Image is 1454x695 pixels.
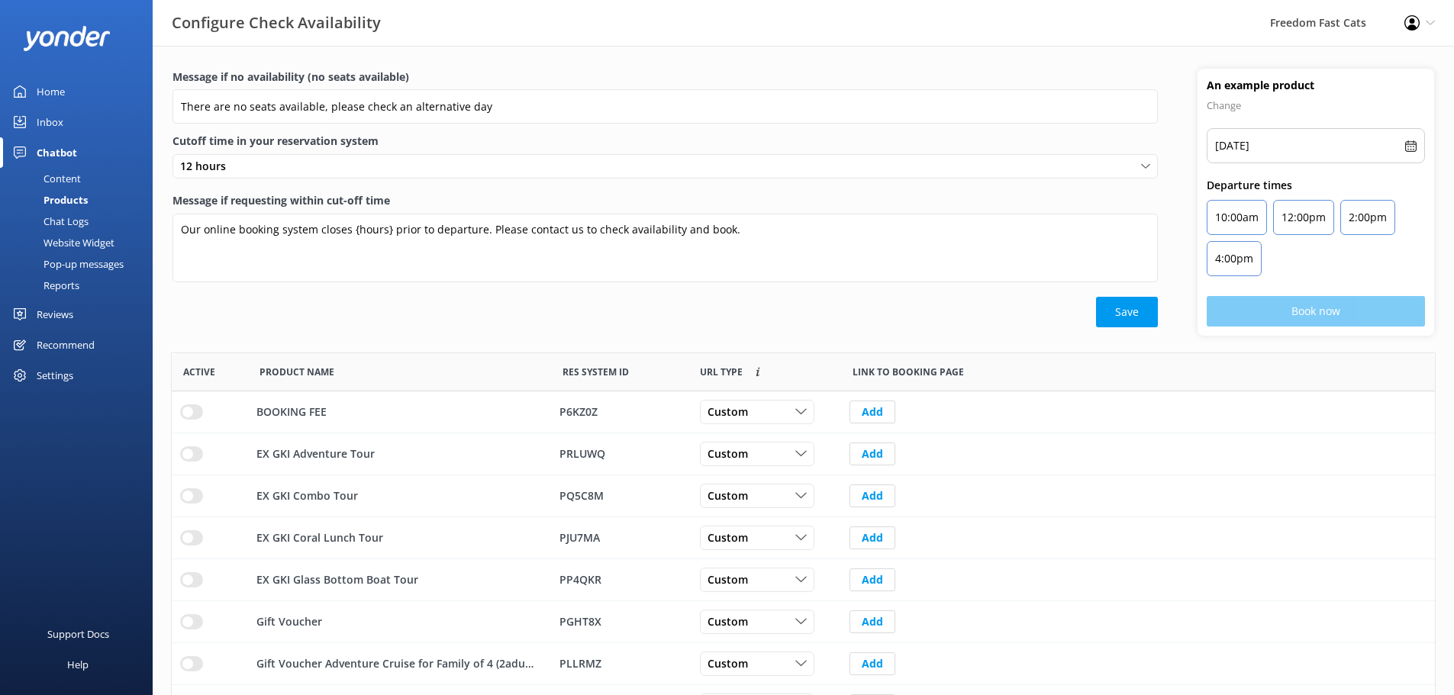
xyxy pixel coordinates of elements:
div: PJU7MA [559,529,680,546]
div: Chat Logs [9,211,89,232]
a: Content [9,168,153,189]
span: Link to booking page [853,365,964,379]
a: Website Widget [9,232,153,253]
img: yonder-white-logo.png [23,26,111,51]
button: Add [850,526,895,549]
h4: An example product [1207,78,1425,93]
span: Product Name [260,365,334,379]
p: BOOKING FEE [256,404,327,420]
a: Chat Logs [9,211,153,232]
div: Support Docs [47,619,109,649]
button: Add [850,442,895,465]
span: Res System ID [563,365,629,379]
p: EX GKI Combo Tour [256,487,358,504]
span: Custom [708,655,757,672]
div: Help [67,649,89,680]
span: Active [183,365,215,379]
p: 2:00pm [1349,208,1387,227]
div: PLLRMZ [559,655,680,672]
div: Home [37,76,65,107]
div: row [172,475,1435,517]
p: Gift Voucher Adventure Cruise for Family of 4 (2adults & 2 children) [256,655,534,672]
span: Custom [708,571,757,588]
div: Website Widget [9,232,114,253]
p: EX GKI Coral Lunch Tour [256,529,383,546]
div: Pop-up messages [9,253,124,275]
div: Inbox [37,107,63,137]
div: PRLUWQ [559,446,680,462]
div: Content [9,168,81,189]
div: Products [9,189,88,211]
p: 4:00pm [1215,249,1253,268]
p: Gift Voucher [256,613,322,630]
p: EX GKI Glass Bottom Boat Tour [256,571,418,588]
textarea: Our online booking system closes {hours} prior to departure. Please contact us to check availabil... [172,214,1158,282]
div: row [172,559,1435,601]
span: Custom [708,404,757,420]
label: Message if no availability (no seats available) [172,69,1158,85]
div: PGHT8X [559,613,680,630]
label: Cutoff time in your reservation system [172,133,1158,150]
span: Custom [708,487,757,504]
span: Custom [708,613,757,630]
button: Add [850,610,895,633]
div: row [172,517,1435,559]
button: Add [850,568,895,591]
h3: Configure Check Availability [172,11,381,35]
div: P6KZ0Z [559,404,680,420]
input: Enter a message [172,89,1158,124]
div: Recommend [37,330,95,360]
div: PP4QKR [559,571,680,588]
button: Add [850,484,895,507]
div: Chatbot [37,137,77,168]
div: Settings [37,360,73,391]
span: 12 hours [180,158,235,175]
div: row [172,643,1435,685]
label: Message if requesting within cut-off time [172,192,1158,209]
a: Pop-up messages [9,253,153,275]
span: Custom [708,529,757,546]
div: PQ5C8M [559,487,680,504]
div: row [172,391,1435,433]
p: [DATE] [1215,137,1249,155]
span: Custom [708,446,757,462]
button: Add [850,652,895,675]
a: Reports [9,275,153,296]
div: row [172,433,1435,475]
p: 12:00pm [1282,208,1326,227]
div: Reviews [37,299,73,330]
div: row [172,601,1435,643]
span: Link to booking page [700,365,743,379]
a: Products [9,189,153,211]
button: Add [850,401,895,423]
button: Save [1096,297,1158,327]
div: Reports [9,275,79,296]
p: Departure times [1207,177,1425,194]
p: Change [1207,96,1425,114]
p: EX GKI Adventure Tour [256,446,375,462]
p: 10:00am [1215,208,1259,227]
